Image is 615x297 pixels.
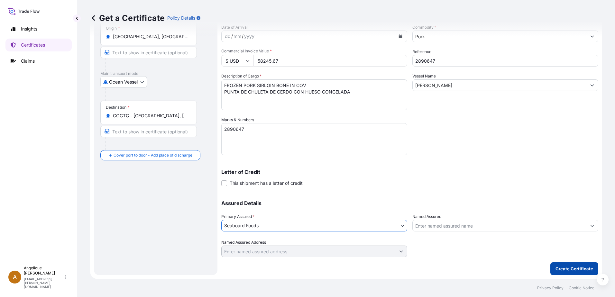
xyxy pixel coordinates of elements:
[100,126,197,137] input: Text to appear on certificate
[221,213,254,220] span: Primary Assured
[5,22,72,35] a: Insights
[413,79,586,91] input: Type to search vessel name or IMO
[221,169,598,175] p: Letter of Credit
[412,73,436,79] label: Vessel Name
[224,222,259,229] span: Seaboard Foods
[230,180,303,186] span: This shipment has a letter of credit
[242,32,243,40] div: /
[21,42,45,48] p: Certificates
[221,73,262,79] label: Description of Cargo
[253,55,407,67] input: Enter amount
[21,58,35,64] p: Claims
[412,55,598,67] input: Enter booking reference
[243,32,255,40] div: year,
[100,47,197,58] input: Text to appear on certificate
[537,285,564,291] a: Privacy Policy
[413,220,586,231] input: Assured Name
[413,31,586,42] input: Type to search commodity
[114,152,192,158] span: Cover port to door - Add place of discharge
[395,246,407,257] button: Show suggestions
[221,201,598,206] p: Assured Details
[109,79,138,85] span: Ocean Vessel
[550,262,598,275] button: Create Certificate
[5,39,72,51] a: Certificates
[100,76,147,88] button: Select transport
[5,55,72,67] a: Claims
[586,31,598,42] button: Show suggestions
[231,32,233,40] div: /
[100,150,200,160] button: Cover port to door - Add place of discharge
[90,13,165,23] p: Get a Certificate
[222,246,395,257] input: Named Assured Address
[221,49,407,54] span: Commercial Invoice Value
[569,285,594,291] a: Cookie Notice
[586,220,598,231] button: Show suggestions
[555,265,593,272] p: Create Certificate
[21,26,37,32] p: Insights
[224,32,231,40] div: day,
[113,33,189,40] input: Origin
[13,274,17,280] span: A
[395,31,406,41] button: Calendar
[221,117,254,123] label: Marks & Numbers
[233,32,242,40] div: month,
[221,239,266,246] label: Named Assured Address
[412,49,431,55] label: Reference
[113,113,189,119] input: Destination
[221,220,407,231] button: Seaboard Foods
[167,15,195,21] p: Policy Details
[412,213,441,220] label: Named Assured
[100,71,211,76] p: Main transport mode
[24,277,64,289] p: [EMAIL_ADDRESS][PERSON_NAME][DOMAIN_NAME]
[24,265,64,276] p: Angelique [PERSON_NAME]
[586,79,598,91] button: Show suggestions
[106,105,130,110] div: Destination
